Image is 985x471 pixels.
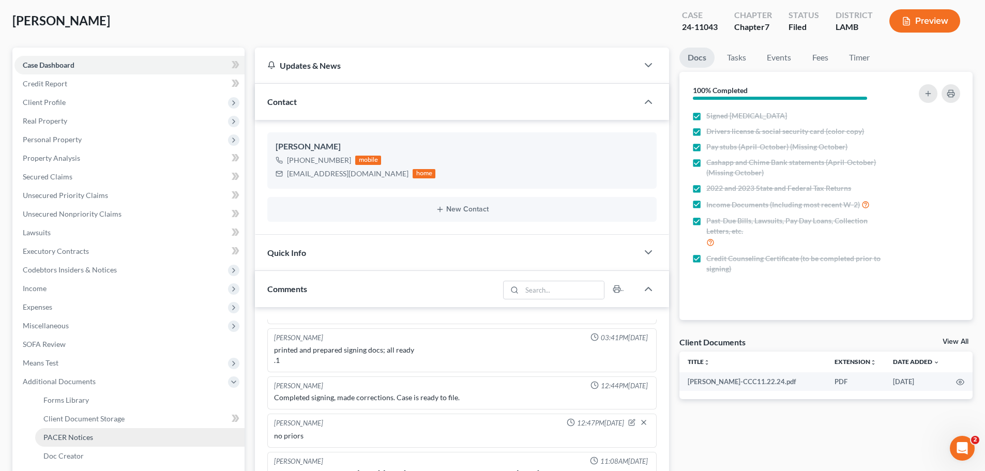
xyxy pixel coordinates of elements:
div: 24-11043 [682,21,718,33]
div: [EMAIL_ADDRESS][DOMAIN_NAME] [287,169,408,179]
a: PACER Notices [35,428,245,447]
div: LAMB [836,21,873,33]
div: [PERSON_NAME] [274,381,323,391]
span: Miscellaneous [23,321,69,330]
span: Secured Claims [23,172,72,181]
span: Credit Report [23,79,67,88]
span: Unsecured Nonpriority Claims [23,209,122,218]
div: Chapter [734,21,772,33]
div: Completed signing, made corrections. Case is ready to file. [274,392,650,403]
span: Drivers license & social security card (color copy) [706,126,864,136]
span: Quick Info [267,248,306,257]
span: Past-Due Bills, Lawsuits, Pay Day Loans, Collection Letters, etc. [706,216,890,236]
a: SOFA Review [14,335,245,354]
div: Case [682,9,718,21]
a: Titleunfold_more [688,358,710,366]
div: home [413,169,435,178]
span: 03:41PM[DATE] [601,333,648,343]
a: Forms Library [35,391,245,409]
span: PACER Notices [43,433,93,442]
a: Secured Claims [14,168,245,186]
span: [PERSON_NAME] [12,13,110,28]
a: Case Dashboard [14,56,245,74]
span: Comments [267,284,307,294]
span: Credit Counseling Certificate (to be completed prior to signing) [706,253,890,274]
div: Updates & News [267,60,626,71]
button: New Contact [276,205,648,214]
a: Client Document Storage [35,409,245,428]
td: [DATE] [885,372,948,391]
span: Pay stubs (April-October) (Missing October) [706,142,847,152]
div: District [836,9,873,21]
a: Timer [841,48,878,68]
span: Case Dashboard [23,60,74,69]
i: unfold_more [870,359,876,366]
span: Personal Property [23,135,82,144]
div: [PERSON_NAME] [274,333,323,343]
a: Date Added expand_more [893,358,939,366]
span: SOFA Review [23,340,66,348]
span: Lawsuits [23,228,51,237]
span: 2022 and 2023 State and Federal Tax Returns [706,183,851,193]
div: no priors [274,431,650,441]
div: [PHONE_NUMBER] [287,155,351,165]
a: Property Analysis [14,149,245,168]
i: expand_more [933,359,939,366]
span: 12:44PM[DATE] [601,381,648,391]
iframe: Intercom live chat [950,436,975,461]
a: Docs [679,48,715,68]
div: Filed [789,21,819,33]
a: View All [943,338,968,345]
div: [PERSON_NAME] [274,418,323,429]
div: printed and prepared signing docs; all ready .1 [274,345,650,366]
span: Client Profile [23,98,66,107]
span: 2 [971,436,979,444]
strong: 100% Completed [693,86,748,95]
td: [PERSON_NAME]-CCC11.22.24.pdf [679,372,826,391]
a: Credit Report [14,74,245,93]
span: Income Documents (Including most recent W-2) [706,200,860,210]
span: Means Test [23,358,58,367]
input: Search... [522,281,604,299]
span: Expenses [23,302,52,311]
span: Unsecured Priority Claims [23,191,108,200]
span: Executory Contracts [23,247,89,255]
span: Client Document Storage [43,414,125,423]
span: 12:47PM[DATE] [577,418,624,428]
a: Fees [804,48,837,68]
span: Doc Creator [43,451,84,460]
span: Additional Documents [23,377,96,386]
div: [PERSON_NAME] [276,141,648,153]
a: Unsecured Nonpriority Claims [14,205,245,223]
span: Codebtors Insiders & Notices [23,265,117,274]
div: Chapter [734,9,772,21]
a: Events [759,48,799,68]
a: Doc Creator [35,447,245,465]
span: Contact [267,97,297,107]
a: Unsecured Priority Claims [14,186,245,205]
td: PDF [826,372,885,391]
a: Executory Contracts [14,242,245,261]
button: Preview [889,9,960,33]
a: Lawsuits [14,223,245,242]
i: unfold_more [704,359,710,366]
a: Tasks [719,48,754,68]
span: Forms Library [43,396,89,404]
span: Property Analysis [23,154,80,162]
span: Income [23,284,47,293]
div: Status [789,9,819,21]
div: mobile [355,156,381,165]
span: Real Property [23,116,67,125]
div: Client Documents [679,337,746,347]
span: 11:08AM[DATE] [600,457,648,466]
span: 7 [765,22,769,32]
span: Signed [MEDICAL_DATA] [706,111,787,121]
a: Extensionunfold_more [835,358,876,366]
div: [PERSON_NAME] [274,457,323,466]
span: Cashapp and Chime Bank statements (April-October) (Missing October) [706,157,890,178]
